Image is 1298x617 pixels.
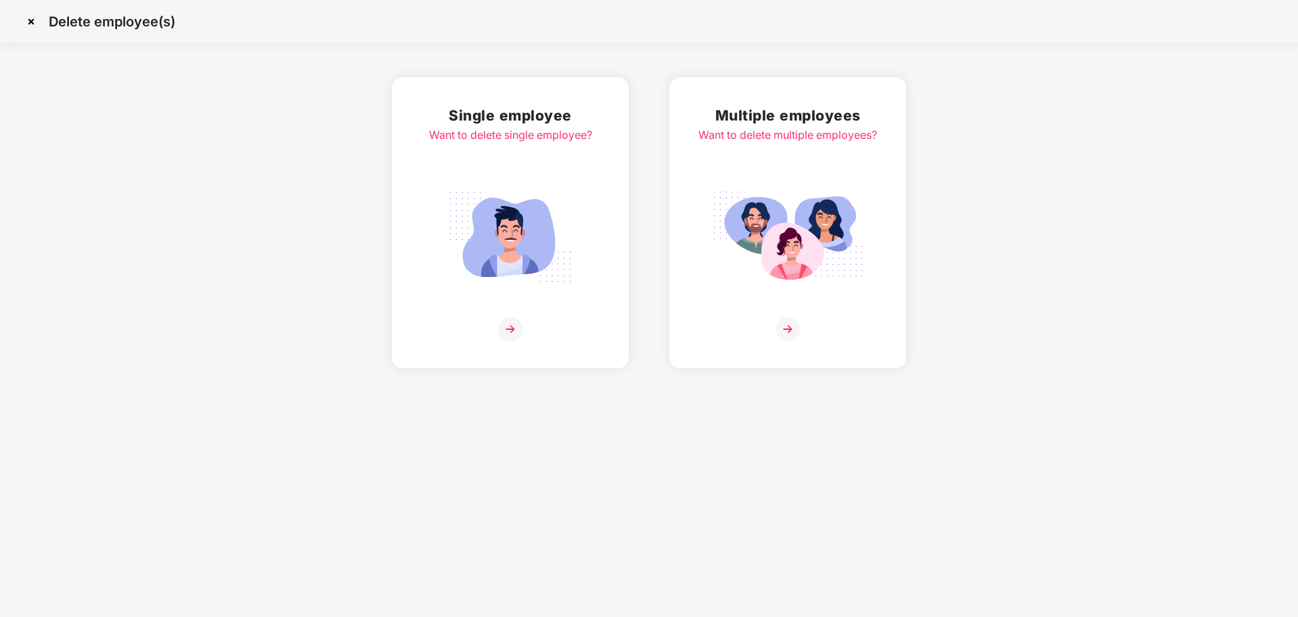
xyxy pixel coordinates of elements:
img: svg+xml;base64,PHN2ZyB4bWxucz0iaHR0cDovL3d3dy53My5vcmcvMjAwMC9zdmciIGlkPSJNdWx0aXBsZV9lbXBsb3llZS... [712,184,864,290]
img: svg+xml;base64,PHN2ZyBpZD0iQ3Jvc3MtMzJ4MzIiIHhtbG5zPSJodHRwOi8vd3d3LnczLm9yZy8yMDAwL3N2ZyIgd2lkdG... [20,11,42,33]
div: Want to delete multiple employees? [698,127,877,144]
h2: Multiple employees [698,104,877,127]
div: Want to delete single employee? [429,127,592,144]
img: svg+xml;base64,PHN2ZyB4bWxucz0iaHR0cDovL3d3dy53My5vcmcvMjAwMC9zdmciIHdpZHRoPSIzNiIgaGVpZ2h0PSIzNi... [776,317,800,341]
img: svg+xml;base64,PHN2ZyB4bWxucz0iaHR0cDovL3d3dy53My5vcmcvMjAwMC9zdmciIGlkPSJTaW5nbGVfZW1wbG95ZWUiIH... [434,184,586,290]
h2: Single employee [429,104,592,127]
img: svg+xml;base64,PHN2ZyB4bWxucz0iaHR0cDovL3d3dy53My5vcmcvMjAwMC9zdmciIHdpZHRoPSIzNiIgaGVpZ2h0PSIzNi... [498,317,522,341]
p: Delete employee(s) [49,14,175,30]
